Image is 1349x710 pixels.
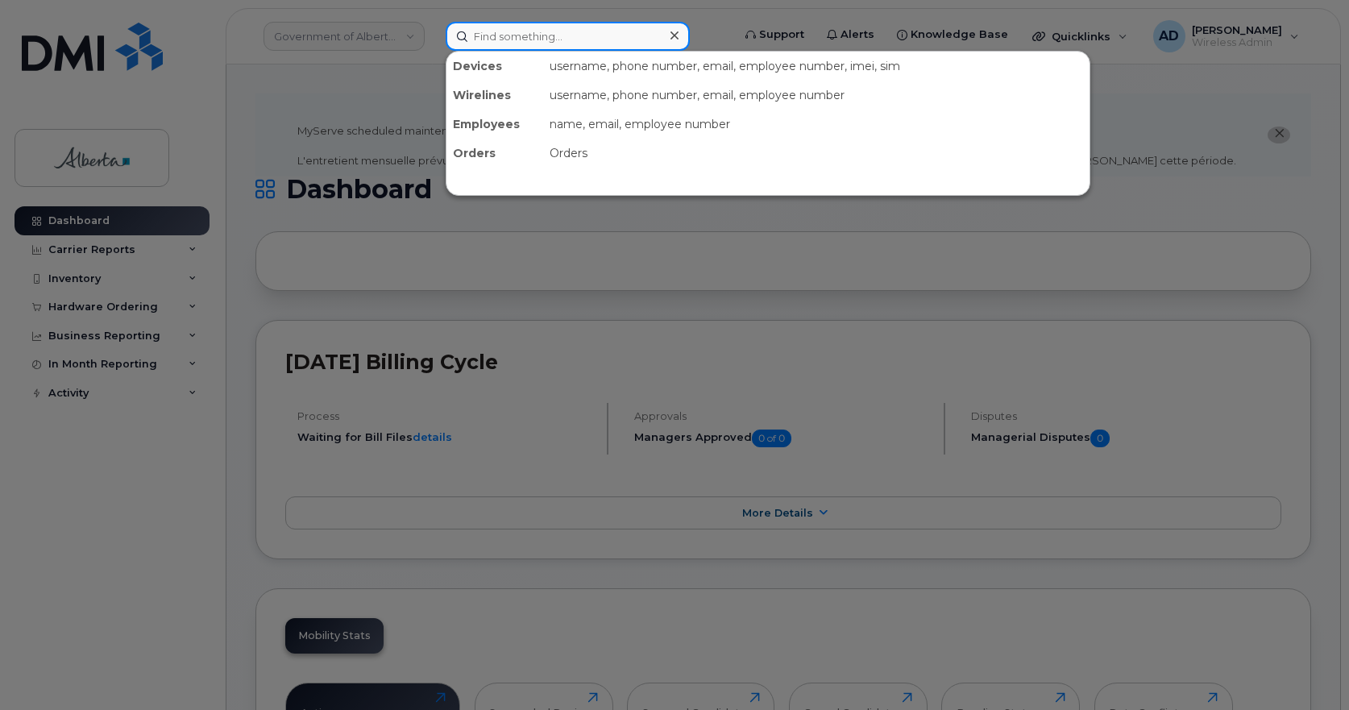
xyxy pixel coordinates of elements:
div: username, phone number, email, employee number, imei, sim [543,52,1090,81]
div: Orders [446,139,543,168]
div: Orders [543,139,1090,168]
div: Devices [446,52,543,81]
div: username, phone number, email, employee number [543,81,1090,110]
div: Wirelines [446,81,543,110]
div: name, email, employee number [543,110,1090,139]
div: Employees [446,110,543,139]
